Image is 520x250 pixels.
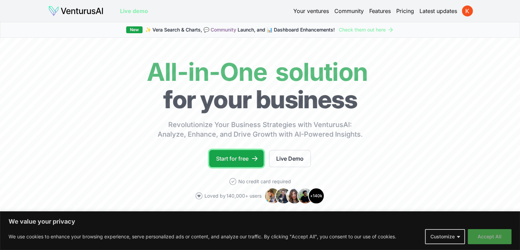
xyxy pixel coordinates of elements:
a: Features [369,7,391,15]
img: Avatar 3 [286,188,303,204]
a: Pricing [396,7,414,15]
span: ✨ Vera Search & Charts, 💬 Launch, and 📊 Dashboard Enhancements! [145,26,335,33]
div: New [126,26,143,33]
img: logo [48,5,104,16]
a: Latest updates [419,7,457,15]
img: Avatar 1 [264,188,281,204]
img: ACg8ocL9Bja9lZ8Xez73L3OPP3cnNqI5veFwe12kt5yEyQNEQRxANA=s96-c [462,5,473,16]
a: Community [334,7,364,15]
button: Customize [425,229,465,244]
a: Your ventures [293,7,329,15]
a: Community [211,27,236,33]
button: Accept All [468,229,511,244]
a: Check them out here [339,26,394,33]
img: Avatar 4 [297,188,314,204]
a: Live demo [120,7,148,15]
p: We use cookies to enhance your browsing experience, serve personalized ads or content, and analyz... [9,233,396,241]
a: Live Demo [269,150,311,167]
img: Avatar 2 [275,188,292,204]
p: We value your privacy [9,217,511,226]
a: Start for free [209,150,264,167]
